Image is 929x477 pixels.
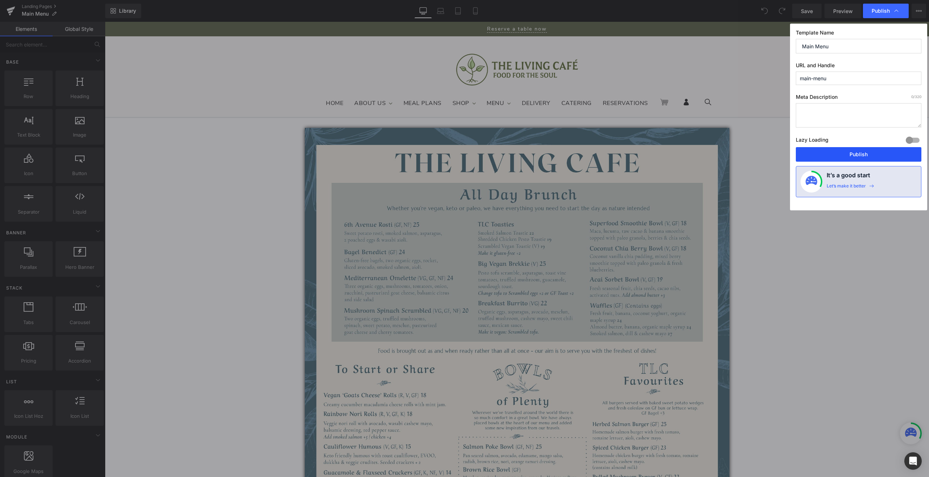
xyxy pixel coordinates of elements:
label: Template Name [796,29,921,39]
label: Meta Description [796,94,921,103]
a: Reserve a table now [382,4,442,11]
a: About Us [244,70,293,93]
button: Publish [796,147,921,162]
span: /320 [911,94,921,99]
a: Reservations [492,70,549,93]
span: Publish [872,8,890,14]
label: Lazy Loading [796,135,828,147]
span: 0 [911,94,913,99]
a: Meal Plans [293,70,342,93]
div: Open Intercom Messenger [904,452,922,470]
img: onboarding-status.svg [806,176,817,187]
h4: It’s a good start [827,171,870,183]
div: Let’s make it better [827,183,866,193]
img: The Living Cafe [347,26,478,69]
a: Catering [451,70,492,93]
a: Menu [376,70,412,93]
a: Delivery [412,70,451,93]
label: URL and Handle [796,62,921,72]
a: Shop [342,70,377,93]
a: Home [216,70,244,93]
